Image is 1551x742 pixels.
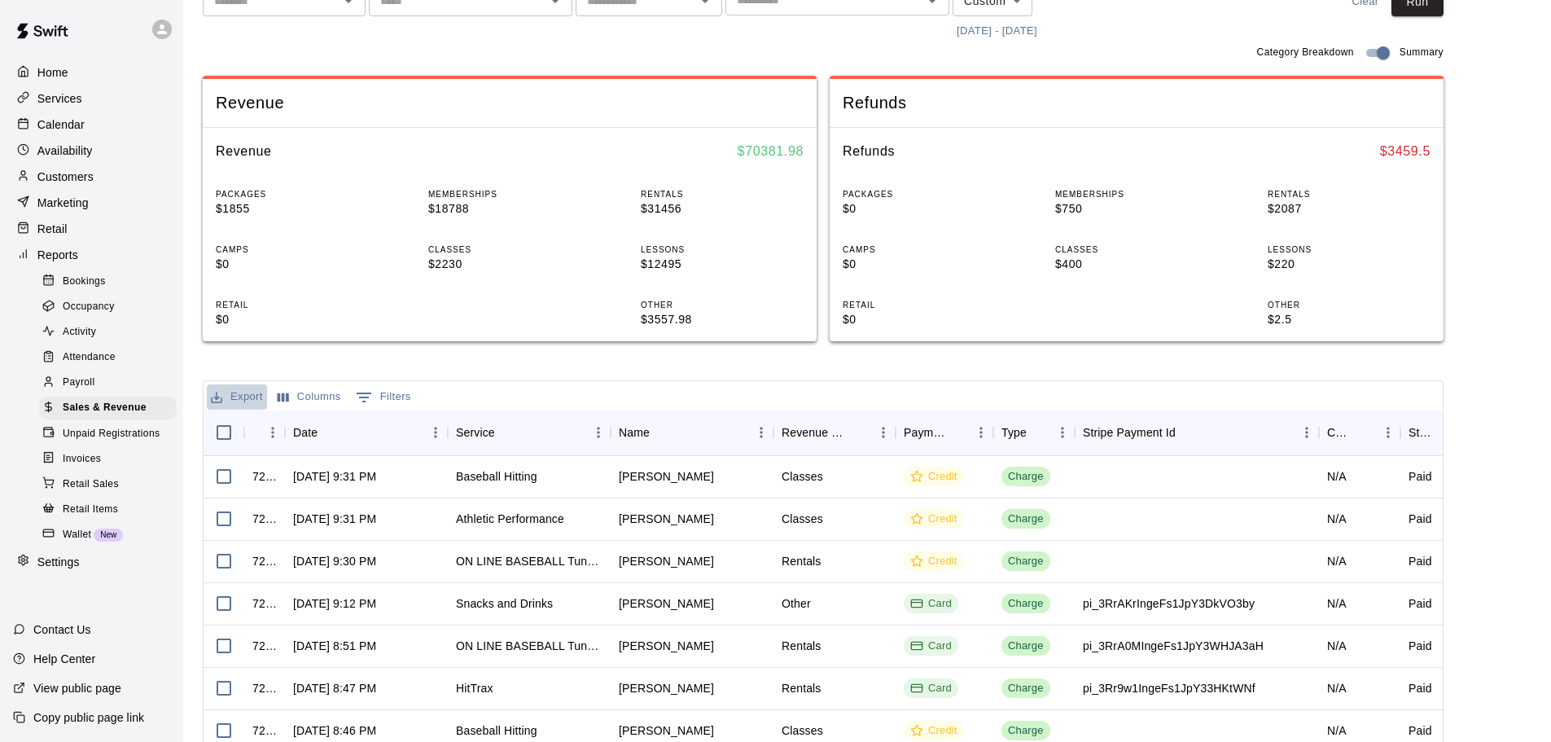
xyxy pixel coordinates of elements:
[782,468,823,485] div: Classes
[39,269,183,294] a: Bookings
[261,420,285,445] button: Menu
[1008,554,1044,569] div: Charge
[843,311,1006,328] p: $0
[641,299,804,311] p: OTHER
[650,421,673,444] button: Sort
[1327,722,1347,739] div: N/A
[1008,639,1044,654] div: Charge
[207,384,267,410] button: Export
[448,410,611,455] div: Service
[33,680,121,696] p: View public page
[37,221,68,237] p: Retail
[1327,468,1347,485] div: N/A
[39,446,183,472] a: Invoices
[1083,638,1264,654] div: pi_3RrA0MIngeFs1JpY3WHJA3aH
[216,256,379,273] p: $0
[1376,420,1400,445] button: Menu
[910,554,957,569] div: Credit
[946,421,969,444] button: Sort
[495,421,518,444] button: Sort
[843,141,895,162] h6: Refunds
[37,90,82,107] p: Services
[1409,468,1432,485] div: Paid
[39,522,183,547] a: WalletNew
[37,247,78,263] p: Reports
[216,92,804,114] span: Revenue
[738,141,804,162] h6: $ 70381.98
[33,651,95,667] p: Help Center
[13,86,170,111] a: Services
[252,511,277,527] div: 729565
[428,256,591,273] p: $2230
[39,294,183,319] a: Occupancy
[619,722,714,739] div: Kristy Olin
[1353,421,1376,444] button: Sort
[456,722,537,739] div: Baseball Hitting
[39,346,177,369] div: Attendance
[1409,511,1432,527] div: Paid
[1083,595,1255,612] div: pi_3RrAKrIngeFs1JpY3DkVO3by
[1268,188,1431,200] p: RENTALS
[39,448,177,471] div: Invoices
[896,410,993,455] div: Payment Method
[456,468,537,485] div: Baseball Hitting
[13,550,170,574] div: Settings
[423,420,448,445] button: Menu
[39,296,177,318] div: Occupancy
[94,530,123,539] span: New
[782,511,823,527] div: Classes
[910,723,957,739] div: Credit
[39,397,177,419] div: Sales & Revenue
[910,596,952,612] div: Card
[456,511,564,527] div: Athletic Performance
[969,420,993,445] button: Menu
[843,244,1006,256] p: CAMPS
[843,92,1431,114] span: Refunds
[63,502,118,518] span: Retail Items
[39,498,177,521] div: Retail Items
[13,112,170,137] a: Calendar
[293,638,376,654] div: Jul 31, 2025, 8:51 PM
[39,421,183,446] a: Unpaid Registrations
[216,244,379,256] p: CAMPS
[13,243,170,267] a: Reports
[63,400,147,416] span: Sales & Revenue
[1268,244,1431,256] p: LESSONS
[1409,638,1432,654] div: Paid
[782,553,822,569] div: Rentals
[619,511,714,527] div: Chris Mattson
[37,169,94,185] p: Customers
[252,595,277,612] div: 729545
[1268,200,1431,217] p: $2087
[33,621,91,638] p: Contact Us
[39,371,177,394] div: Payroll
[456,553,602,569] div: ON LINE BASEBALL Tunnel 7-9 Rental
[216,311,379,328] p: $0
[1176,421,1198,444] button: Sort
[1400,410,1482,455] div: Status
[13,60,170,85] div: Home
[1055,200,1218,217] p: $750
[1008,596,1044,612] div: Charge
[1435,421,1457,444] button: Sort
[1327,553,1347,569] div: N/A
[252,722,277,739] div: 729527
[1268,311,1431,328] p: $2.5
[1001,410,1027,455] div: Type
[1295,420,1319,445] button: Menu
[749,420,773,445] button: Menu
[1050,420,1075,445] button: Menu
[293,680,376,696] div: Jul 31, 2025, 8:47 PM
[1055,244,1218,256] p: CLASSES
[293,410,318,455] div: Date
[1268,256,1431,273] p: $220
[619,410,650,455] div: Name
[39,320,183,345] a: Activity
[13,138,170,163] a: Availability
[1008,681,1044,696] div: Charge
[216,299,379,311] p: RETAIL
[318,421,340,444] button: Sort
